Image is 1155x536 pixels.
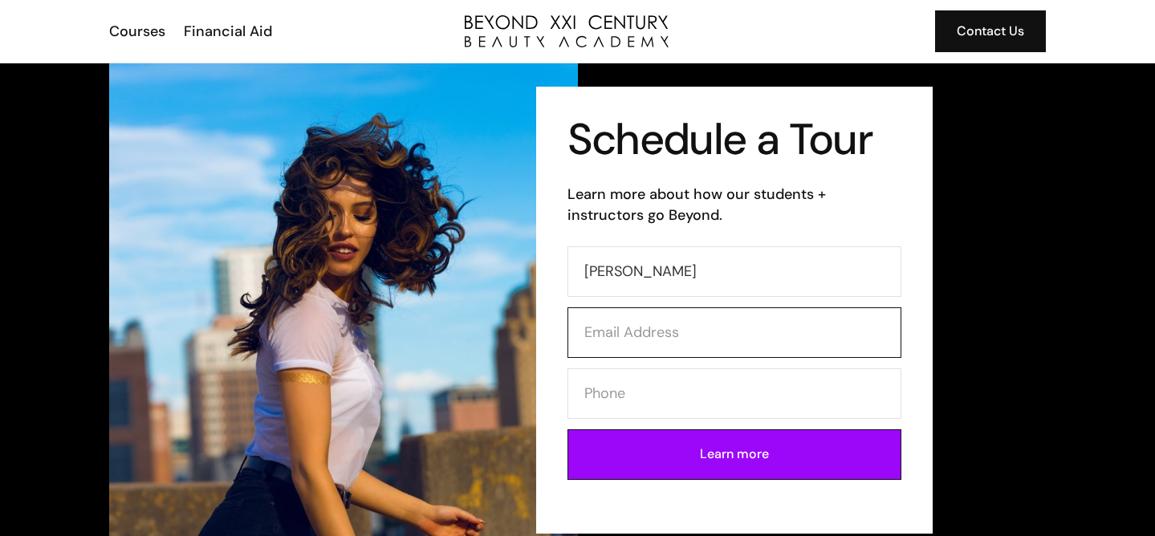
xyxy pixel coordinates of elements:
[109,21,165,42] div: Courses
[567,246,901,490] form: Contact Form
[567,246,901,297] input: Your Name
[567,307,901,358] input: Email Address
[567,429,901,480] input: Learn more
[184,21,272,42] div: Financial Aid
[99,21,173,42] a: Courses
[567,184,901,225] h6: Learn more about how our students + instructors go Beyond.
[173,21,280,42] a: Financial Aid
[567,118,901,161] h1: Schedule a Tour
[465,15,669,47] a: home
[957,21,1024,42] div: Contact Us
[935,10,1046,52] a: Contact Us
[567,368,901,419] input: Phone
